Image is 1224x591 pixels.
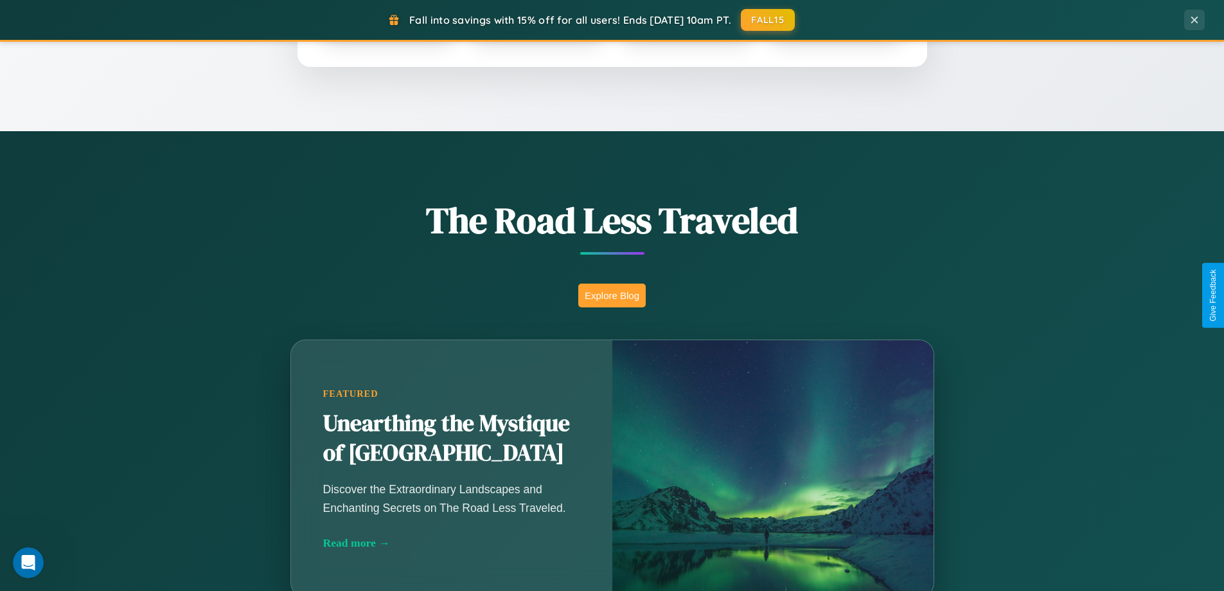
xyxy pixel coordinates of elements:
span: Fall into savings with 15% off for all users! Ends [DATE] 10am PT. [409,14,731,26]
div: Give Feedback [1209,269,1218,322]
button: FALL15 [741,9,795,31]
p: Discover the Extraordinary Landscapes and Enchanting Secrets on The Road Less Traveled. [323,480,580,516]
div: Featured [323,388,580,399]
h1: The Road Less Traveled [227,195,998,245]
div: Read more → [323,536,580,550]
button: Explore Blog [578,284,646,307]
iframe: Intercom live chat [13,547,44,578]
h2: Unearthing the Mystique of [GEOGRAPHIC_DATA] [323,409,580,468]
